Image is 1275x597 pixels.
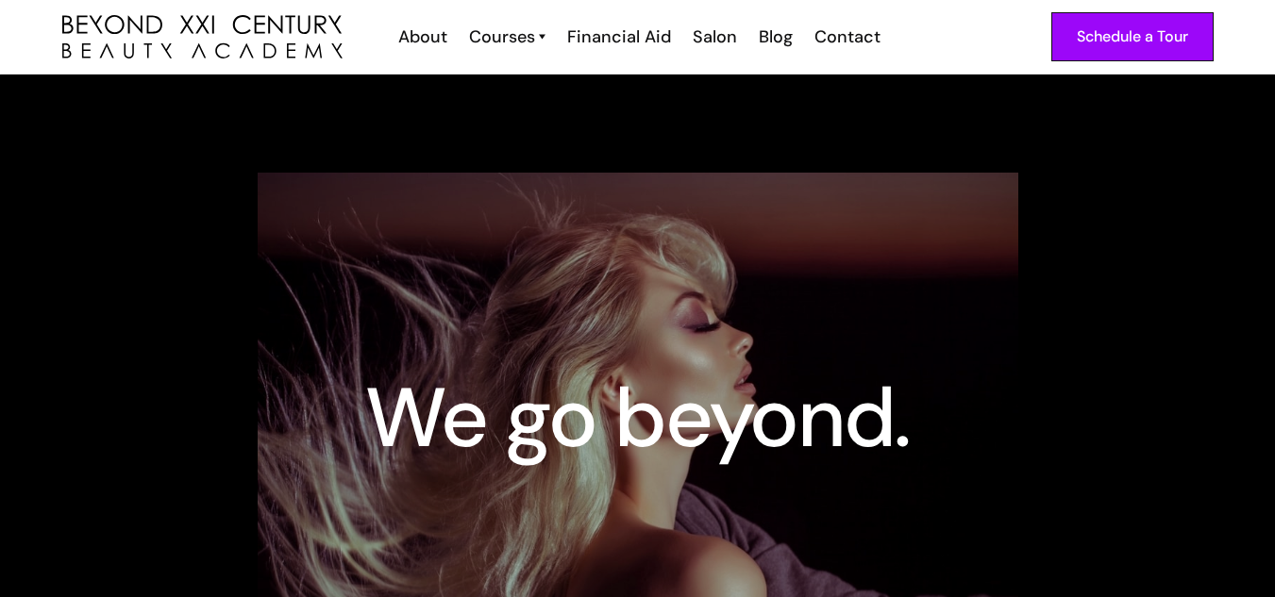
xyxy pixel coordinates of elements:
[802,25,890,49] a: Contact
[1051,12,1214,61] a: Schedule a Tour
[680,25,747,49] a: Salon
[747,25,802,49] a: Blog
[398,25,447,49] div: About
[469,25,535,49] div: Courses
[759,25,793,49] div: Blog
[365,384,910,452] h1: We go beyond.
[567,25,671,49] div: Financial Aid
[693,25,737,49] div: Salon
[555,25,680,49] a: Financial Aid
[469,25,545,49] a: Courses
[62,15,343,59] img: beyond 21st century beauty academy logo
[386,25,457,49] a: About
[62,15,343,59] a: home
[1077,25,1188,49] div: Schedule a Tour
[814,25,881,49] div: Contact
